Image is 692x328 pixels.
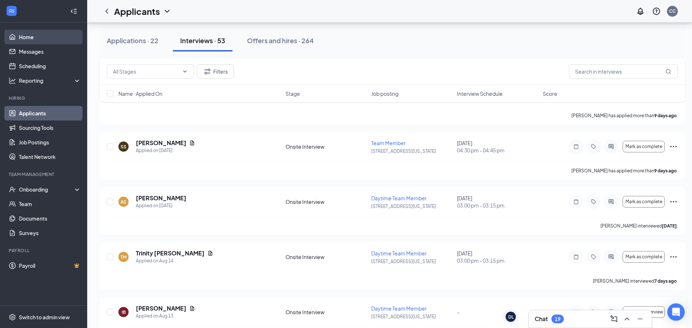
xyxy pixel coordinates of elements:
a: Job Postings [19,135,81,149]
svg: ActiveChat [607,199,615,205]
span: Score [543,90,557,97]
div: DL [508,314,514,320]
b: [DATE] [662,223,677,229]
div: Onsite Interview [286,308,367,316]
svg: Ellipses [669,197,678,206]
button: Minimize [634,313,646,325]
svg: ChevronUp [623,315,631,323]
p: [PERSON_NAME] has applied more than . [571,168,678,174]
p: [PERSON_NAME] interviewed . [600,223,678,229]
h5: [PERSON_NAME] [136,194,186,202]
h5: [PERSON_NAME] [136,139,186,147]
span: 04:30 pm - 04:45 pm [457,147,538,154]
span: Mark as complete [626,144,662,149]
p: [STREET_ADDRESS][US_STATE] [371,148,453,154]
span: 03:00 pm - 03:15 pm [457,202,538,209]
button: Mark as complete [623,141,665,152]
svg: Note [572,254,580,260]
svg: ChevronLeft [102,7,111,16]
svg: QuestionInfo [652,7,661,16]
svg: UserCheck [9,186,16,193]
svg: Notifications [636,7,645,16]
div: Switch to admin view [19,313,70,321]
a: Messages [19,44,81,59]
svg: ActiveChat [607,144,615,149]
p: [STREET_ADDRESS][US_STATE] [371,258,453,265]
div: Applied on [DATE] [136,202,186,209]
h5: [PERSON_NAME] [136,304,186,312]
svg: Document [189,306,195,311]
div: IB [122,309,126,315]
h5: Trinity [PERSON_NAME] [136,249,205,257]
span: Daytime Team Member [371,250,427,257]
button: Schedule interview [623,306,665,318]
b: 9 days ago [654,168,677,173]
span: Mark as complete [626,254,662,259]
div: Applied on [DATE] [136,147,195,154]
span: Daytime Team Member [371,305,427,312]
svg: ChevronDown [163,7,171,16]
span: Team Member [371,140,406,146]
svg: Document [207,250,213,256]
span: Name · Applied On [118,90,162,97]
div: TM [121,254,126,260]
a: Surveys [19,226,81,240]
div: Applied on Aug 14 [136,257,213,265]
div: Applied on Aug 13 [136,312,195,320]
b: 9 days ago [654,113,677,118]
span: Job posting [371,90,398,97]
input: Search in interviews [569,64,678,79]
svg: Collapse [70,8,77,15]
div: Hiring [9,95,80,101]
svg: ChevronDown [182,69,188,74]
b: 7 days ago [654,278,677,284]
button: Mark as complete [623,251,665,263]
div: [DATE] [457,139,538,154]
div: Applications · 22 [107,36,158,45]
svg: Note [572,309,580,315]
p: [STREET_ADDRESS][US_STATE] [371,203,453,209]
span: Daytime Team Member [371,195,427,201]
svg: Tag [589,144,598,149]
a: Sourcing Tools [19,120,81,135]
svg: Tag [589,309,598,315]
h3: Chat [535,315,548,323]
svg: MagnifyingGlass [665,69,671,74]
svg: Tag [589,199,598,205]
svg: Note [572,144,580,149]
svg: Ellipses [669,253,678,261]
div: Team Management [9,171,80,177]
svg: Minimize [636,315,644,323]
button: ComposeMessage [608,313,620,325]
svg: ComposeMessage [610,315,618,323]
a: Documents [19,211,81,226]
svg: Note [572,199,580,205]
div: Offers and hires · 264 [247,36,314,45]
svg: Analysis [9,77,16,84]
div: Reporting [19,77,81,84]
div: 19 [555,316,561,322]
div: Payroll [9,247,80,254]
button: Filter Filters [197,64,234,79]
button: Mark as complete [623,196,665,208]
div: AS [121,199,126,205]
button: ChevronUp [621,313,633,325]
svg: WorkstreamLogo [8,7,15,15]
a: Team [19,197,81,211]
div: Onsite Interview [286,143,367,150]
svg: Document [189,140,195,146]
svg: Ellipses [669,142,678,151]
a: Talent Network [19,149,81,164]
svg: Filter [203,67,212,76]
span: Schedule interview [624,309,663,315]
a: PayrollCrown [19,258,81,273]
svg: ActiveChat [607,254,615,260]
span: Mark as complete [626,199,662,204]
svg: ActiveChat [607,309,615,315]
div: Onboarding [19,186,75,193]
svg: Settings [9,313,16,321]
p: [PERSON_NAME] has applied more than . [571,112,678,119]
h1: Applicants [114,5,160,17]
svg: Tag [589,254,598,260]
